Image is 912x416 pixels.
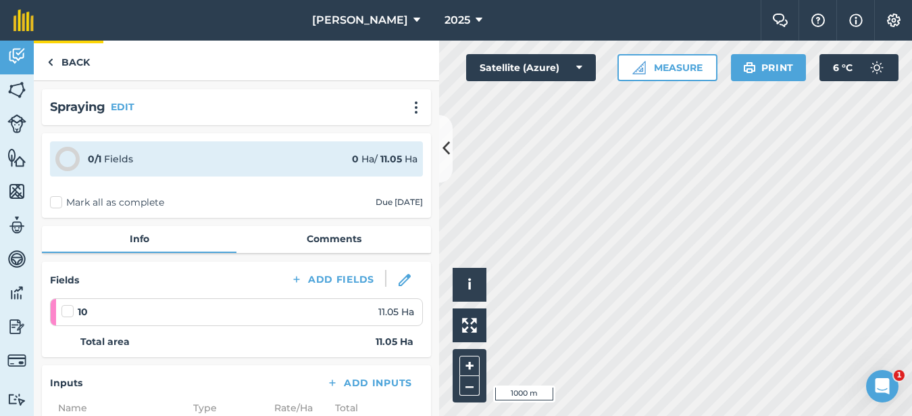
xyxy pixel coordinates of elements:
[185,400,266,415] span: Type
[42,226,236,252] a: Info
[327,400,358,415] span: Total
[886,14,902,27] img: A cog icon
[894,370,905,381] span: 1
[7,80,26,100] img: svg+xml;base64,PHN2ZyB4bWxucz0iaHR0cDovL3d3dy53My5vcmcvMjAwMC9zdmciIHdpZHRoPSI1NiIgaGVpZ2h0PSI2MC...
[7,114,26,133] img: svg+xml;base64,PD94bWwgdmVyc2lvbj0iMS4wIiBlbmNvZGluZz0idXRmLTgiPz4KPCEtLSBHZW5lcmF0b3I6IEFkb2JlIE...
[743,60,756,76] img: svg+xml;base64,PHN2ZyB4bWxucz0iaHR0cDovL3d3dy53My5vcmcvMjAwMC9zdmciIHdpZHRoPSIxOSIgaGVpZ2h0PSIyNC...
[7,249,26,269] img: svg+xml;base64,PD94bWwgdmVyc2lvbj0iMS4wIiBlbmNvZGluZz0idXRmLTgiPz4KPCEtLSBHZW5lcmF0b3I6IEFkb2JlIE...
[399,274,411,286] img: svg+xml;base64,PHN2ZyB3aWR0aD0iMTgiIGhlaWdodD0iMTgiIHZpZXdCb3g9IjAgMCAxOCAxOCIgZmlsbD0ibm9uZSIgeG...
[849,12,863,28] img: svg+xml;base64,PHN2ZyB4bWxucz0iaHR0cDovL3d3dy53My5vcmcvMjAwMC9zdmciIHdpZHRoPSIxNyIgaGVpZ2h0PSIxNy...
[378,304,414,319] span: 11.05 Ha
[467,276,472,293] span: i
[731,54,807,81] button: Print
[312,12,408,28] span: [PERSON_NAME]
[7,215,26,235] img: svg+xml;base64,PD94bWwgdmVyc2lvbj0iMS4wIiBlbmNvZGluZz0idXRmLTgiPz4KPCEtLSBHZW5lcmF0b3I6IEFkb2JlIE...
[50,97,105,117] h2: Spraying
[453,268,486,302] button: i
[236,226,431,252] a: Comments
[7,283,26,303] img: svg+xml;base64,PD94bWwgdmVyc2lvbj0iMS4wIiBlbmNvZGluZz0idXRmLTgiPz4KPCEtLSBHZW5lcmF0b3I6IEFkb2JlIE...
[111,99,134,114] button: EDIT
[617,54,717,81] button: Measure
[34,41,103,80] a: Back
[7,317,26,337] img: svg+xml;base64,PD94bWwgdmVyc2lvbj0iMS4wIiBlbmNvZGluZz0idXRmLTgiPz4KPCEtLSBHZW5lcmF0b3I6IEFkb2JlIE...
[78,304,88,319] strong: 10
[459,356,480,376] button: +
[14,9,34,31] img: fieldmargin Logo
[833,54,853,81] span: 6 ° C
[445,12,470,28] span: 2025
[866,370,898,402] iframe: Intercom live chat
[466,54,596,81] button: Satellite (Azure)
[47,54,53,70] img: svg+xml;base64,PHN2ZyB4bWxucz0iaHR0cDovL3d3dy53My5vcmcvMjAwMC9zdmciIHdpZHRoPSI5IiBoZWlnaHQ9IjI0Ii...
[280,270,385,289] button: Add Fields
[80,334,130,349] strong: Total area
[352,152,417,166] div: Ha / Ha
[376,334,413,349] strong: 11.05 Ha
[88,152,133,166] div: Fields
[7,181,26,202] img: svg+xml;base64,PHN2ZyB4bWxucz0iaHR0cDovL3d3dy53My5vcmcvMjAwMC9zdmciIHdpZHRoPSI1NiIgaGVpZ2h0PSI2MC...
[632,61,646,74] img: Ruler icon
[266,400,327,415] span: Rate/ Ha
[88,153,101,165] strong: 0 / 1
[7,393,26,406] img: svg+xml;base64,PD94bWwgdmVyc2lvbj0iMS4wIiBlbmNvZGluZz0idXRmLTgiPz4KPCEtLSBHZW5lcmF0b3I6IEFkb2JlIE...
[810,14,826,27] img: A question mark icon
[7,147,26,168] img: svg+xml;base64,PHN2ZyB4bWxucz0iaHR0cDovL3d3dy53My5vcmcvMjAwMC9zdmciIHdpZHRoPSI1NiIgaGVpZ2h0PSI2MC...
[315,373,423,392] button: Add Inputs
[50,400,185,415] span: Name
[7,46,26,66] img: svg+xml;base64,PD94bWwgdmVyc2lvbj0iMS4wIiBlbmNvZGluZz0idXRmLTgiPz4KPCEtLSBHZW5lcmF0b3I6IEFkb2JlIE...
[50,195,164,210] label: Mark all as complete
[459,376,480,396] button: –
[352,153,359,165] strong: 0
[376,197,423,208] div: Due [DATE]
[50,273,79,287] h4: Fields
[50,375,82,390] h4: Inputs
[408,101,424,114] img: svg+xml;base64,PHN2ZyB4bWxucz0iaHR0cDovL3d3dy53My5vcmcvMjAwMC9zdmciIHdpZHRoPSIyMCIgaGVpZ2h0PSIyNC...
[7,351,26,370] img: svg+xml;base64,PD94bWwgdmVyc2lvbj0iMS4wIiBlbmNvZGluZz0idXRmLTgiPz4KPCEtLSBHZW5lcmF0b3I6IEFkb2JlIE...
[819,54,898,81] button: 6 °C
[380,153,402,165] strong: 11.05
[462,318,477,333] img: Four arrows, one pointing top left, one top right, one bottom right and the last bottom left
[772,14,788,27] img: Two speech bubbles overlapping with the left bubble in the forefront
[863,54,890,81] img: svg+xml;base64,PD94bWwgdmVyc2lvbj0iMS4wIiBlbmNvZGluZz0idXRmLTgiPz4KPCEtLSBHZW5lcmF0b3I6IEFkb2JlIE...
